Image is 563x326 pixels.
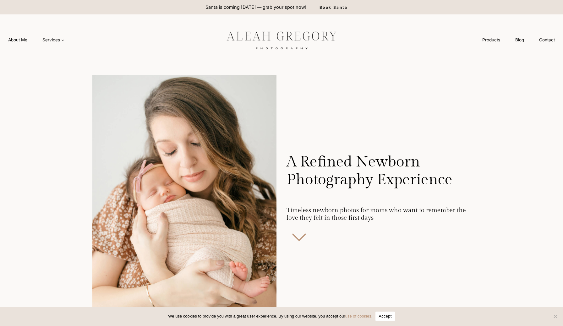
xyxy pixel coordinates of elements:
a: Services [35,34,72,46]
a: Contact [532,34,562,46]
span: No [552,313,558,319]
h1: A Refined Newborn Photography Experience [287,145,471,199]
span: We use cookies to provide you with a great user experience. By using our website, you accept our . [168,313,372,319]
img: aleah gregory logo [211,27,352,53]
nav: Secondary Navigation [475,34,562,46]
a: Blog [508,34,532,46]
span: Services [42,37,64,43]
h2: Timeless newborn photos for moms who want to remember the love they felt in those first days [287,207,471,222]
a: About Me [1,34,35,46]
a: use of cookies [345,314,371,318]
nav: Primary Navigation [1,34,72,46]
p: Santa is coming [DATE] — grab your spot now! [205,4,306,11]
img: new mom lovingly holding her sleeping baby girl by Indianapolis newborn photographer [92,75,276,320]
button: Accept [375,312,395,321]
a: Products [475,34,508,46]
